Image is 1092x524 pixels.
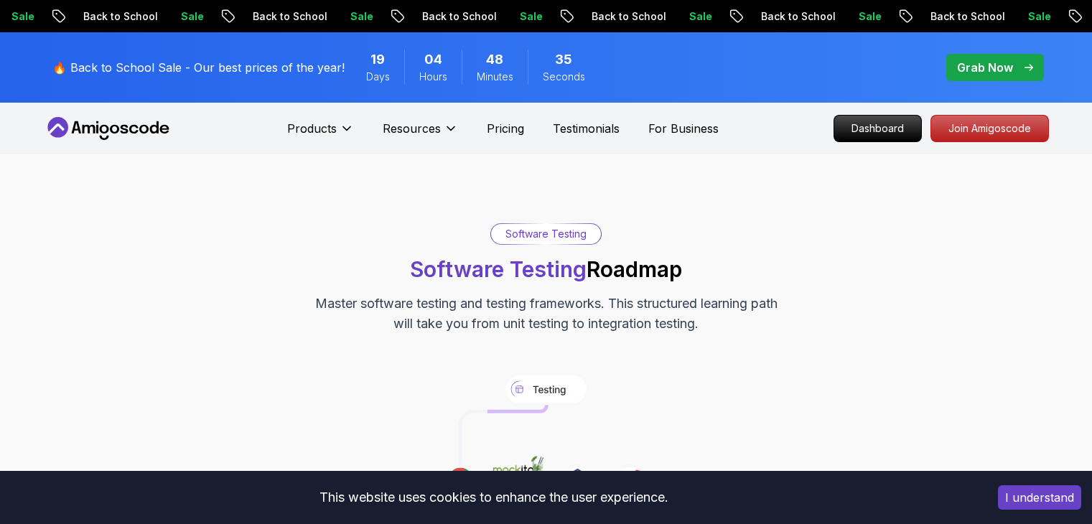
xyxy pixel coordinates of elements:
[1016,9,1062,24] p: Sale
[579,9,677,24] p: Back to School
[52,59,345,76] p: 🔥 Back to School Sale - Our best prices of the year!
[930,115,1049,142] a: Join Amigoscode
[410,9,508,24] p: Back to School
[491,224,601,244] div: Software Testing
[834,115,922,142] a: Dashboard
[241,9,338,24] p: Back to School
[71,9,169,24] p: Back to School
[338,9,384,24] p: Sale
[677,9,723,24] p: Sale
[749,9,846,24] p: Back to School
[543,70,585,84] span: Seconds
[410,256,682,282] h1: Roadmap
[846,9,892,24] p: Sale
[834,116,921,141] p: Dashboard
[486,50,503,70] span: 48 Minutes
[11,482,976,513] div: This website uses cookies to enhance the user experience.
[931,116,1048,141] p: Join Amigoscode
[553,120,620,137] a: Testimonials
[555,50,572,70] span: 35 Seconds
[287,120,337,137] p: Products
[957,59,1013,76] p: Grab Now
[424,50,442,70] span: 4 Hours
[366,70,390,84] span: Days
[918,9,1016,24] p: Back to School
[169,9,215,24] p: Sale
[998,485,1081,510] button: Accept cookies
[287,120,354,149] button: Products
[410,256,587,282] span: Software Testing
[419,70,447,84] span: Hours
[370,50,385,70] span: 19 Days
[508,9,554,24] p: Sale
[487,120,524,137] a: Pricing
[383,120,441,137] p: Resources
[383,120,458,149] button: Resources
[305,294,788,334] p: Master software testing and testing frameworks. This structured learning path will take you from ...
[648,120,719,137] a: For Business
[477,70,513,84] span: Minutes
